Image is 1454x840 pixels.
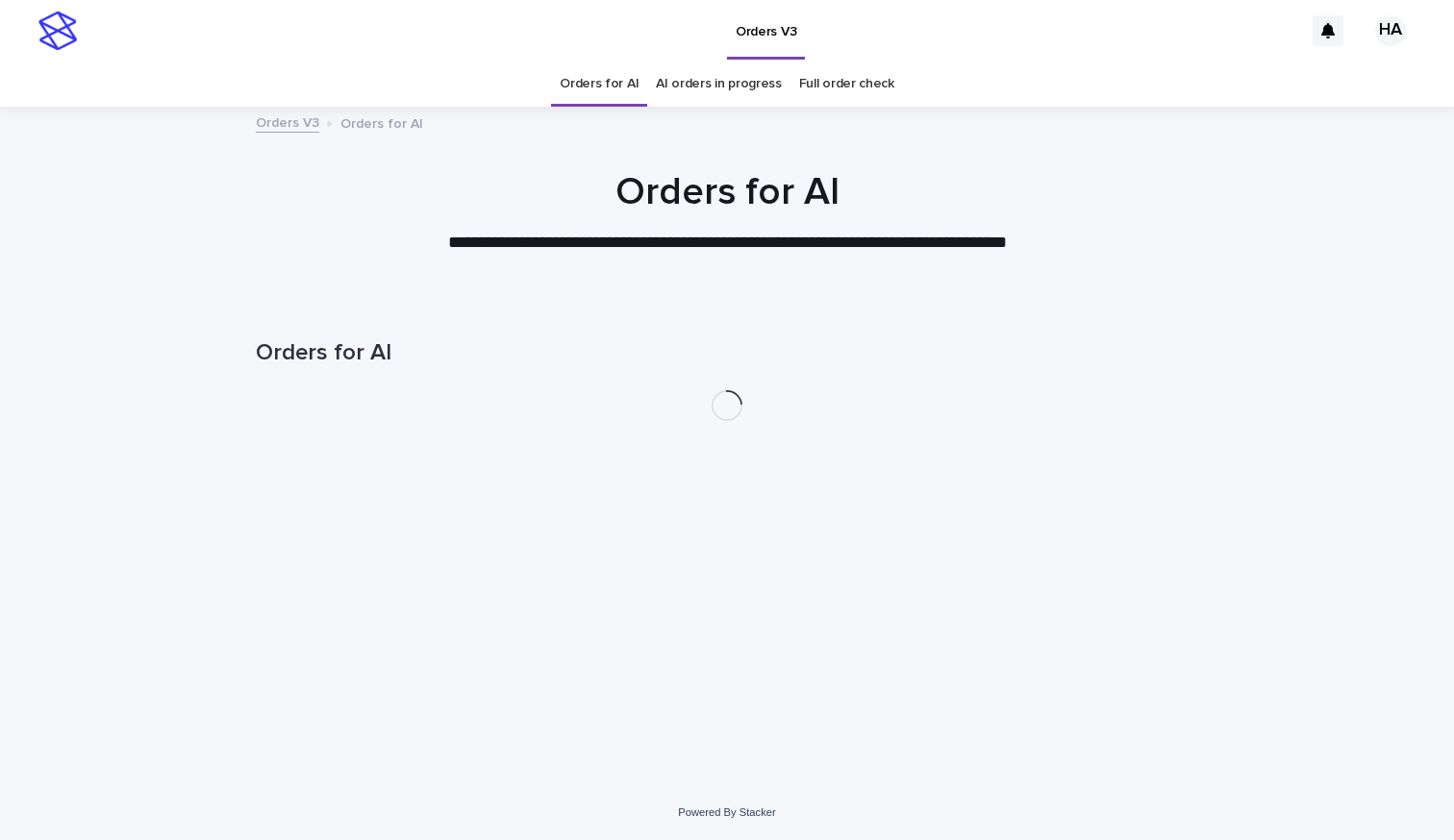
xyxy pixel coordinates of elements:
h1: Orders for AI [256,339,1198,367]
a: Orders for AI [560,62,639,107]
a: Full order check [799,62,894,107]
h1: Orders for AI [256,169,1198,215]
div: HA [1375,15,1406,46]
a: AI orders in progress [656,62,782,107]
img: stacker-logo-s-only.png [38,12,77,50]
a: Orders V3 [256,111,319,133]
p: Orders for AI [340,111,423,133]
a: Powered By Stacker [678,806,775,818]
